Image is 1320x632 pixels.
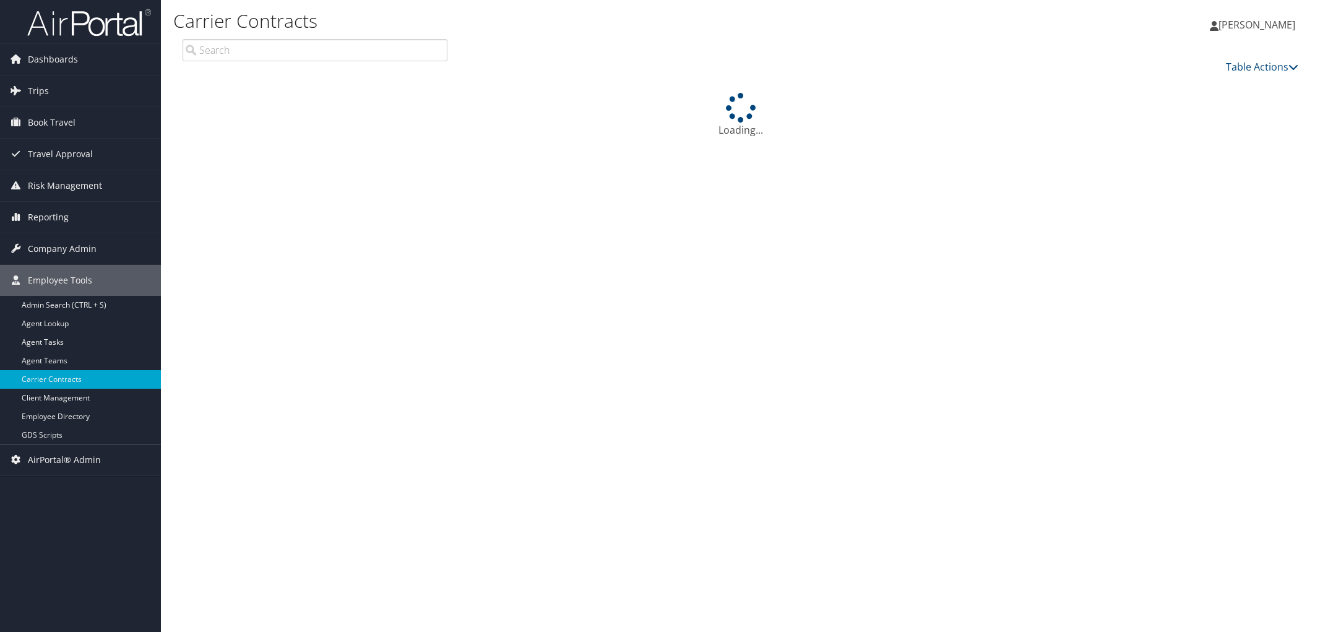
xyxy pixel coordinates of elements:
a: [PERSON_NAME] [1210,6,1308,43]
span: Risk Management [28,170,102,201]
span: Travel Approval [28,139,93,170]
span: [PERSON_NAME] [1219,18,1295,32]
div: Loading... [173,93,1308,137]
input: Search [183,39,447,61]
span: Reporting [28,202,69,233]
span: Employee Tools [28,265,92,296]
span: Company Admin [28,233,97,264]
span: Book Travel [28,107,75,138]
span: Trips [28,76,49,106]
a: Table Actions [1226,60,1298,74]
span: Dashboards [28,44,78,75]
img: airportal-logo.png [27,8,151,37]
h1: Carrier Contracts [173,8,930,34]
span: AirPortal® Admin [28,444,101,475]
